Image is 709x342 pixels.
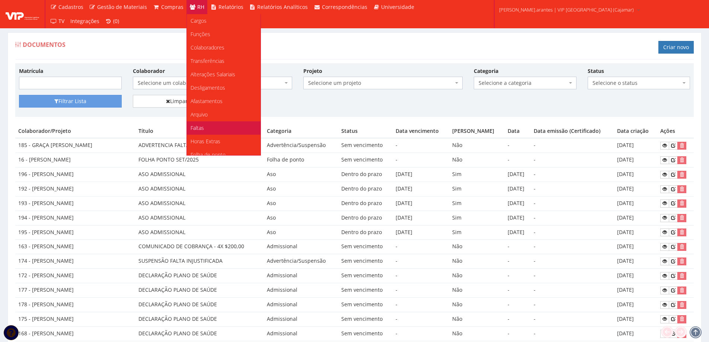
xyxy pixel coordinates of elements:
[264,254,338,269] td: Advertência/Suspensão
[264,269,338,283] td: Admissional
[15,240,135,254] td: 163 - [PERSON_NAME]
[614,138,657,153] td: [DATE]
[499,6,634,13] span: [PERSON_NAME].arantes | VIP [GEOGRAPHIC_DATA] (Cajamar)
[449,283,504,298] td: Não
[338,196,393,211] td: Dentro do prazo
[393,124,449,138] th: Data vencimento
[657,124,694,138] th: Ações
[449,182,504,196] td: Sim
[338,269,393,283] td: Sem vencimento
[187,148,261,162] a: Folha de ponto
[187,54,261,68] a: Transferências
[15,225,135,240] td: 195 - [PERSON_NAME]
[505,312,531,326] td: -
[191,84,225,91] span: Desligamentos
[15,153,135,167] td: 16 - [PERSON_NAME]
[393,254,449,269] td: -
[338,312,393,326] td: Sem vencimento
[614,326,657,341] td: [DATE]
[474,77,577,89] span: Selecione a categoria
[505,297,531,312] td: -
[187,28,261,41] a: Funções
[135,182,264,196] td: ASO ADMISSIONAL
[135,240,264,254] td: COMUNICADO DE COBRANÇA - 4X $200,00
[15,138,135,153] td: 185 - GRAÇA [PERSON_NAME]
[531,326,614,341] td: -
[614,240,657,254] td: [DATE]
[197,3,204,10] span: RH
[15,254,135,269] td: 174 - [PERSON_NAME]
[264,297,338,312] td: Admissional
[23,41,66,49] span: Documentos
[449,269,504,283] td: Não
[187,41,261,54] a: Colaboradores
[614,269,657,283] td: [DATE]
[474,67,498,75] label: Categoria
[191,151,226,158] span: Folha de ponto
[264,240,338,254] td: Admissional
[338,211,393,225] td: Dentro do prazo
[191,111,208,118] span: Arquivo
[191,44,224,51] span: Colaboradores
[15,167,135,182] td: 196 - [PERSON_NAME]
[614,196,657,211] td: [DATE]
[58,3,83,10] span: Cadastros
[593,79,681,87] span: Selecione o status
[338,124,393,138] th: Status
[19,95,122,108] button: Filtrar Lista
[303,67,322,75] label: Projeto
[187,95,261,108] a: Afastamentos
[264,283,338,298] td: Admissional
[15,283,135,298] td: 177 - [PERSON_NAME]
[531,254,614,269] td: -
[479,79,567,87] span: Selecione a categoria
[338,225,393,240] td: Dentro do prazo
[264,225,338,240] td: Aso
[393,283,449,298] td: -
[191,31,210,38] span: Funções
[97,3,147,10] span: Gestão de Materiais
[531,312,614,326] td: -
[588,67,604,75] label: Status
[393,196,449,211] td: [DATE]
[338,297,393,312] td: Sem vencimento
[505,196,531,211] td: [DATE]
[449,196,504,211] td: Sim
[614,211,657,225] td: [DATE]
[614,254,657,269] td: [DATE]
[505,225,531,240] td: [DATE]
[449,326,504,341] td: Não
[133,95,236,108] a: Limpar Filtro
[531,269,614,283] td: -
[531,182,614,196] td: -
[531,297,614,312] td: -
[191,17,207,24] span: Cargos
[505,182,531,196] td: [DATE]
[135,297,264,312] td: DECLARAÇÃO PLANO DE SAÚDE
[135,326,264,341] td: DECLARAÇÃO PLANO DE SAÚDE
[187,108,261,121] a: Arquivo
[393,153,449,167] td: -
[505,153,531,167] td: -
[658,41,694,54] a: Criar novo
[449,167,504,182] td: Sim
[191,98,223,105] span: Afastamentos
[264,124,338,138] th: Categoria
[505,254,531,269] td: -
[531,225,614,240] td: -
[505,167,531,182] td: [DATE]
[338,326,393,341] td: Sem vencimento
[113,17,119,25] span: (0)
[187,81,261,95] a: Desligamentos
[191,138,220,145] span: Horas Extras
[614,225,657,240] td: [DATE]
[531,124,614,138] th: Data emissão (Certificado)
[614,312,657,326] td: [DATE]
[505,326,531,341] td: -
[191,71,235,78] span: Alterações Salariais
[614,153,657,167] td: [DATE]
[70,17,99,25] span: Integrações
[15,196,135,211] td: 193 - [PERSON_NAME]
[449,124,504,138] th: [PERSON_NAME]
[449,254,504,269] td: Não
